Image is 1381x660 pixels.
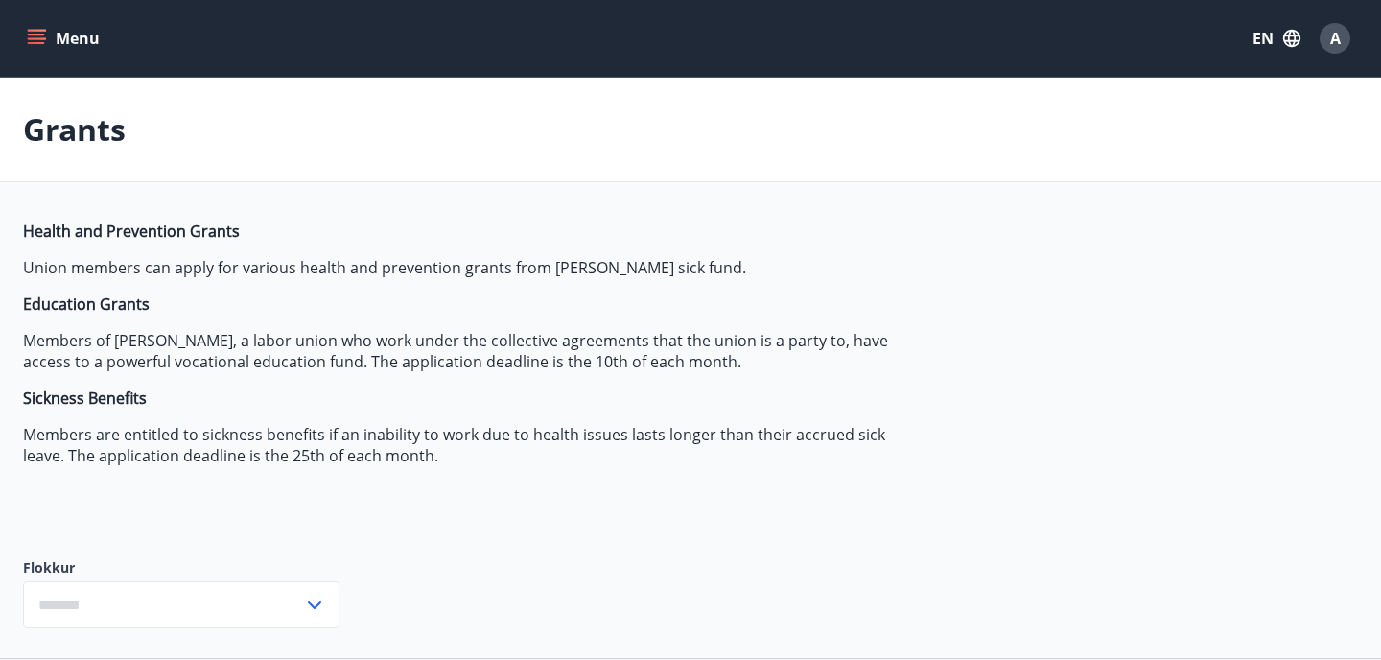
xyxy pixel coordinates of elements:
button: menu [23,21,107,56]
strong: Education Grants [23,294,150,315]
p: Union members can apply for various health and prevention grants from [PERSON_NAME] sick fund. [23,257,928,278]
p: Members are entitled to sickness benefits if an inability to work due to health issues lasts long... [23,424,928,466]
p: Members of [PERSON_NAME], a labor union who work under the collective agreements that the union i... [23,330,928,372]
label: Flokkur [23,558,339,577]
button: A [1312,15,1358,61]
strong: Health and Prevention Grants [23,221,240,242]
p: Grants [23,108,126,151]
strong: Sickness Benefits [23,388,147,409]
span: A [1330,28,1341,49]
button: EN [1245,21,1308,56]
